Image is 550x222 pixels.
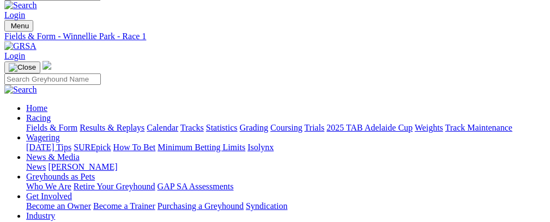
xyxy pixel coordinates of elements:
a: Wagering [26,133,60,142]
a: Isolynx [247,143,274,152]
a: Become a Trainer [93,201,155,211]
img: Close [9,63,36,72]
img: GRSA [4,41,37,51]
a: Fields & Form - Winnellie Park - Race 1 [4,32,546,41]
button: Toggle navigation [4,61,40,73]
div: Greyhounds as Pets [26,182,546,192]
a: Trials [304,123,324,132]
a: Become an Owner [26,201,91,211]
span: Menu [11,22,29,30]
a: Home [26,103,47,113]
div: News & Media [26,162,546,172]
a: [PERSON_NAME] [48,162,117,171]
a: News & Media [26,152,80,162]
a: News [26,162,46,171]
a: Tracks [180,123,204,132]
a: Coursing [270,123,303,132]
a: Track Maintenance [445,123,512,132]
img: Search [4,85,37,95]
a: How To Bet [113,143,156,152]
a: Login [4,51,25,60]
a: Retire Your Greyhound [74,182,155,191]
a: Login [4,10,25,20]
a: Syndication [246,201,287,211]
div: Get Involved [26,201,546,211]
a: Racing [26,113,51,122]
a: SUREpick [74,143,111,152]
a: Greyhounds as Pets [26,172,95,181]
a: Purchasing a Greyhound [158,201,244,211]
img: logo-grsa-white.png [43,61,51,70]
img: Search [4,1,37,10]
a: Calendar [147,123,178,132]
a: Results & Replays [80,123,144,132]
a: 2025 TAB Adelaide Cup [327,123,413,132]
a: [DATE] Tips [26,143,71,152]
button: Toggle navigation [4,20,33,32]
a: Minimum Betting Limits [158,143,245,152]
a: Grading [240,123,268,132]
a: Get Involved [26,192,72,201]
a: Fields & Form [26,123,77,132]
a: GAP SA Assessments [158,182,234,191]
a: Industry [26,211,55,220]
div: Racing [26,123,546,133]
input: Search [4,73,101,85]
a: Weights [415,123,443,132]
a: Statistics [206,123,238,132]
a: Who We Are [26,182,71,191]
div: Wagering [26,143,546,152]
